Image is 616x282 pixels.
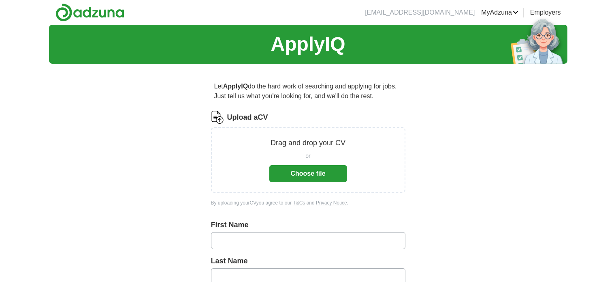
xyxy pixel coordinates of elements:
[211,220,405,230] label: First Name
[365,8,475,17] li: [EMAIL_ADDRESS][DOMAIN_NAME]
[211,199,405,207] div: By uploading your CV you agree to our and .
[481,8,518,17] a: MyAdzuna
[293,200,305,206] a: T&Cs
[305,152,310,160] span: or
[211,256,405,267] label: Last Name
[530,8,561,17] a: Employers
[211,78,405,104] p: Let do the hard work of searching and applying for jobs. Just tell us what you're looking for, an...
[271,30,345,59] h1: ApplyIQ
[211,111,224,124] img: CV Icon
[55,3,124,22] img: Adzuna logo
[271,138,345,149] p: Drag and drop your CV
[227,112,268,123] label: Upload a CV
[269,165,347,182] button: Choose file
[316,200,347,206] a: Privacy Notice
[223,83,248,90] strong: ApplyIQ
